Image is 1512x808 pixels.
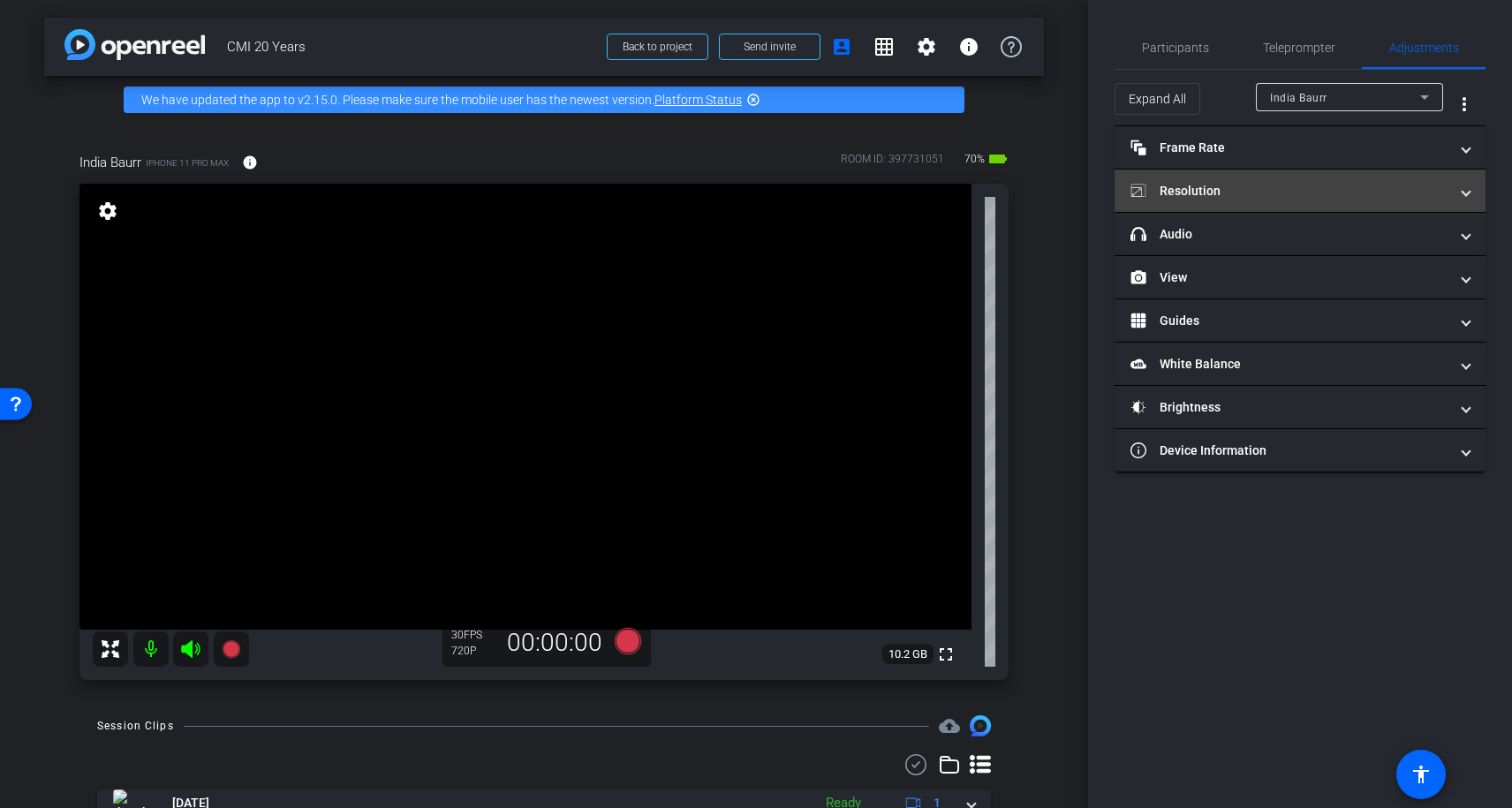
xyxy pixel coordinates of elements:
[719,34,820,60] button: Send invite
[623,41,692,53] span: Back to project
[464,629,482,641] span: FPS
[451,644,495,658] div: 720P
[79,153,141,172] span: India Baurr
[744,40,796,54] span: Send invite
[935,644,956,665] mat-icon: fullscreen
[746,93,760,107] mat-icon: highlight_off
[1142,42,1209,54] span: Participants
[495,628,614,658] div: 00:00:00
[242,155,258,170] mat-icon: info
[97,717,174,735] div: Session Clips
[1115,429,1486,472] mat-expansion-panel-header: Device Information
[873,36,895,57] mat-icon: grid_on
[1115,170,1486,212] mat-expansion-panel-header: Resolution
[1115,299,1486,342] mat-expansion-panel-header: Guides
[227,29,596,64] span: CMI 20 Years
[916,36,937,57] mat-icon: settings
[939,715,960,736] mat-icon: cloud_upload
[607,34,708,60] button: Back to project
[1115,256,1486,298] mat-expansion-panel-header: View
[146,156,229,170] span: iPhone 11 Pro Max
[1115,343,1486,385] mat-expansion-panel-header: White Balance
[1115,83,1200,115] button: Expand All
[841,151,944,177] div: ROOM ID: 397731051
[970,715,991,736] img: Session clips
[1410,764,1432,785] mat-icon: accessibility
[1130,355,1448,374] mat-panel-title: White Balance
[1130,268,1448,287] mat-panel-title: View
[1115,213,1486,255] mat-expansion-panel-header: Audio
[1130,312,1448,330] mat-panel-title: Guides
[451,628,495,642] div: 30
[1443,83,1486,125] button: More Options for Adjustments Panel
[95,200,120,222] mat-icon: settings
[831,36,852,57] mat-icon: account_box
[939,715,960,736] span: Destinations for your clips
[64,29,205,60] img: app-logo
[1270,92,1327,104] span: India Baurr
[1130,398,1448,417] mat-panel-title: Brightness
[654,93,742,107] a: Platform Status
[1115,386,1486,428] mat-expansion-panel-header: Brightness
[1130,182,1448,200] mat-panel-title: Resolution
[987,148,1009,170] mat-icon: battery_std
[124,87,964,113] div: We have updated the app to v2.15.0. Please make sure the mobile user has the newest version.
[1130,139,1448,157] mat-panel-title: Frame Rate
[1389,42,1459,54] span: Adjustments
[962,145,987,173] span: 70%
[958,36,979,57] mat-icon: info
[882,644,934,665] span: 10.2 GB
[1115,126,1486,169] mat-expansion-panel-header: Frame Rate
[1454,94,1475,115] mat-icon: more_vert
[1129,82,1186,116] span: Expand All
[1130,225,1448,244] mat-panel-title: Audio
[1130,442,1448,460] mat-panel-title: Device Information
[1263,42,1335,54] span: Teleprompter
